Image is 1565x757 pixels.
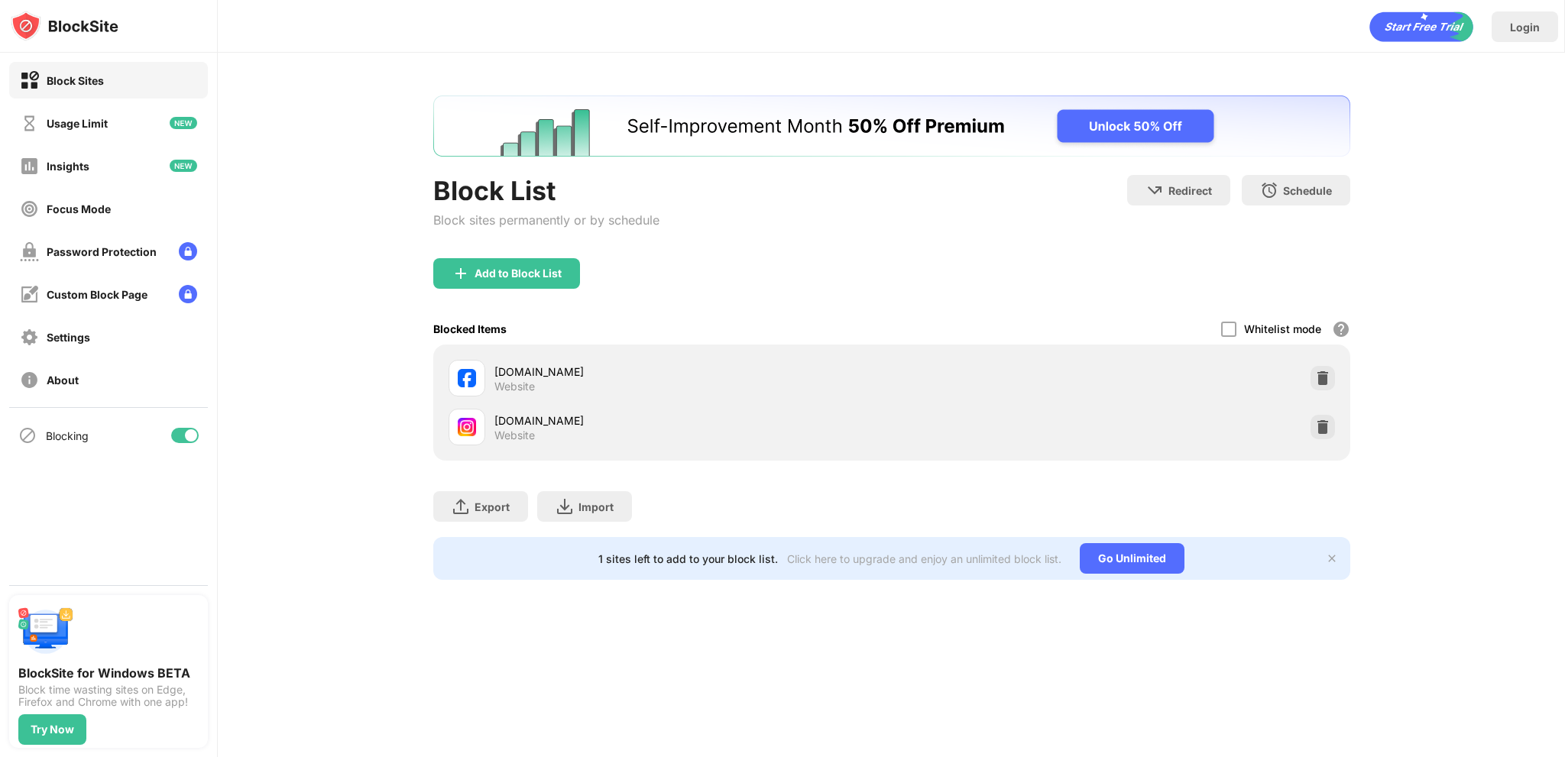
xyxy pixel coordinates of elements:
img: focus-off.svg [20,199,39,218]
img: insights-off.svg [20,157,39,176]
div: Go Unlimited [1080,543,1184,574]
div: Password Protection [47,245,157,258]
div: Block Sites [47,74,104,87]
div: Schedule [1283,184,1332,197]
div: animation [1369,11,1473,42]
img: settings-off.svg [20,328,39,347]
div: Redirect [1168,184,1212,197]
div: Usage Limit [47,117,108,130]
div: Blocking [46,429,89,442]
div: [DOMAIN_NAME] [494,412,892,429]
div: Whitelist mode [1244,322,1321,335]
div: Website [494,429,535,442]
img: customize-block-page-off.svg [20,285,39,304]
div: Import [578,500,614,513]
div: Blocked Items [433,322,507,335]
img: about-off.svg [20,370,39,390]
div: Block time wasting sites on Edge, Firefox and Chrome with one app! [18,684,199,708]
div: About [47,374,79,387]
img: time-usage-off.svg [20,114,39,133]
div: Export [475,500,510,513]
img: logo-blocksite.svg [11,11,118,41]
div: Click here to upgrade and enjoy an unlimited block list. [787,552,1061,565]
img: favicons [458,369,476,387]
div: Insights [47,160,89,173]
div: Block sites permanently or by schedule [433,212,659,228]
div: BlockSite for Windows BETA [18,665,199,681]
div: Custom Block Page [47,288,147,301]
iframe: Banner [433,95,1350,157]
img: lock-menu.svg [179,285,197,303]
img: block-on.svg [20,71,39,90]
img: new-icon.svg [170,117,197,129]
img: favicons [458,418,476,436]
img: push-desktop.svg [18,604,73,659]
div: Add to Block List [475,267,562,280]
img: lock-menu.svg [179,242,197,260]
div: Block List [433,175,659,206]
img: new-icon.svg [170,160,197,172]
img: password-protection-off.svg [20,242,39,261]
div: Settings [47,331,90,344]
img: blocking-icon.svg [18,426,37,445]
div: Focus Mode [47,202,111,215]
div: 1 sites left to add to your block list. [598,552,778,565]
div: [DOMAIN_NAME] [494,364,892,380]
img: x-button.svg [1326,552,1338,565]
div: Try Now [31,723,74,736]
div: Website [494,380,535,393]
div: Login [1510,21,1540,34]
